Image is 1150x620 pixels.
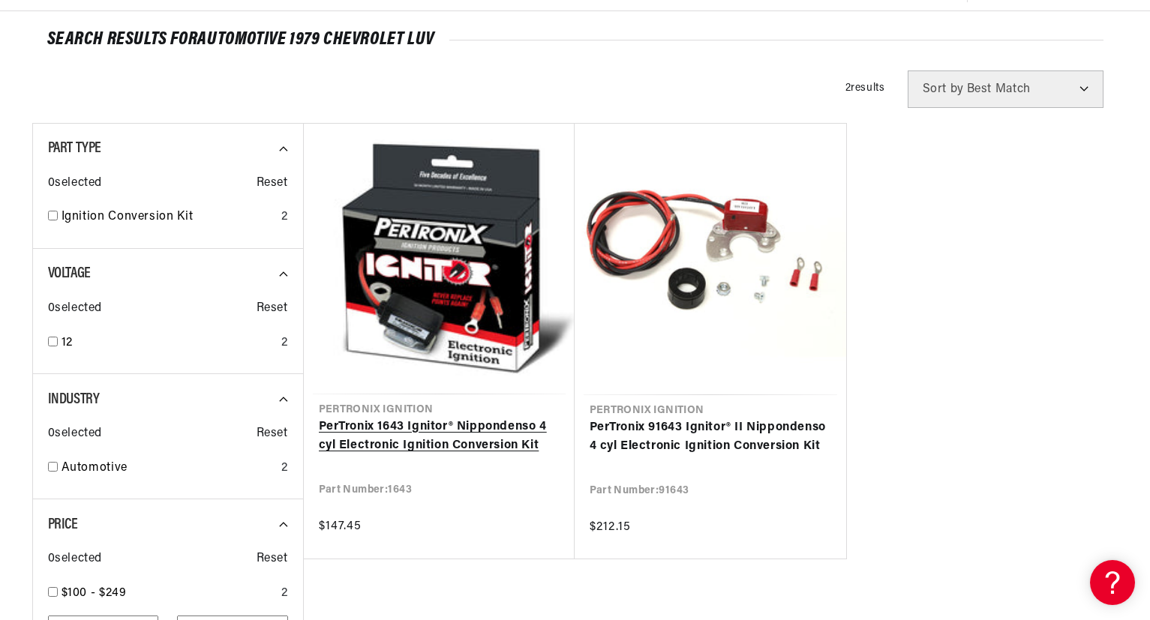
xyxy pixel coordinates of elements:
[257,174,288,193] span: Reset
[48,392,100,407] span: Industry
[48,174,102,193] span: 0 selected
[48,517,78,532] span: Price
[590,418,831,457] a: PerTronix 91643 Ignitor® II Nippondenso 4 cyl Electronic Ignition Conversion Kit
[257,424,288,444] span: Reset
[257,550,288,569] span: Reset
[48,299,102,319] span: 0 selected
[48,550,102,569] span: 0 selected
[48,141,101,156] span: Part Type
[908,70,1103,108] select: Sort by
[281,584,288,604] div: 2
[923,83,964,95] span: Sort by
[48,424,102,444] span: 0 selected
[62,334,275,353] a: 12
[62,208,275,227] a: Ignition Conversion Kit
[257,299,288,319] span: Reset
[48,266,91,281] span: Voltage
[47,32,1103,47] div: SEARCH RESULTS FOR Automotive 1979 Chevrolet LUV
[281,459,288,478] div: 2
[845,82,885,94] span: 2 results
[319,418,560,456] a: PerTronix 1643 Ignitor® Nippondenso 4 cyl Electronic Ignition Conversion Kit
[62,587,127,599] span: $100 - $249
[62,459,275,478] a: Automotive
[281,208,288,227] div: 2
[281,334,288,353] div: 2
